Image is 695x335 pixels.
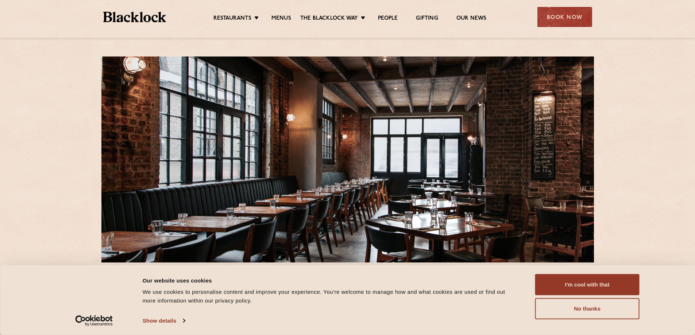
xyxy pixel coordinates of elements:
[143,315,185,326] a: Show details
[103,12,166,22] img: BL_Textured_Logo-footer-cropped.svg
[535,274,640,295] button: I'm cool with that
[535,298,640,319] button: No thanks
[378,15,398,23] a: People
[300,15,358,23] a: The Blacklock Way
[271,15,291,23] a: Menus
[416,15,438,23] a: Gifting
[62,315,126,326] a: Usercentrics Cookiebot - opens in a new window
[537,7,592,27] div: Book Now
[456,15,487,23] a: Our News
[143,288,519,305] div: We use cookies to personalise content and improve your experience. You're welcome to manage how a...
[213,15,251,23] a: Restaurants
[143,276,519,285] div: Our website uses cookies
